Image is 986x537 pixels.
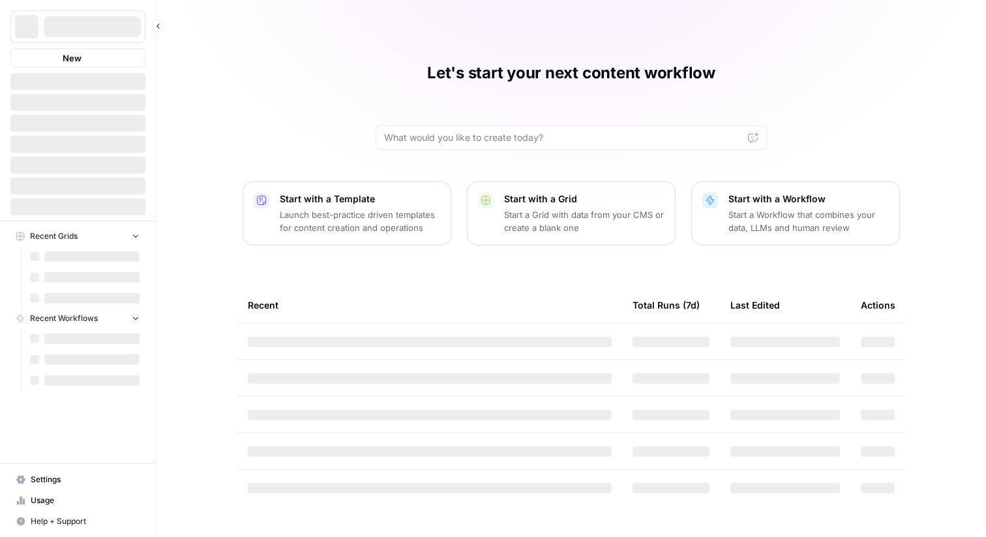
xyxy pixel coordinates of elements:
span: Help + Support [31,515,140,527]
div: Actions [861,287,895,323]
div: Last Edited [730,287,780,323]
button: Recent Workflows [10,309,145,328]
div: Recent [248,287,612,323]
p: Start a Workflow that combines your data, LLMs and human review [728,208,889,234]
button: New [10,48,145,68]
button: Start with a WorkflowStart a Workflow that combines your data, LLMs and human review [691,181,900,245]
input: What would you like to create today? [384,131,743,144]
button: Start with a GridStart a Grid with data from your CMS or create a blank one [467,181,676,245]
h1: Let's start your next content workflow [427,63,715,84]
p: Start with a Grid [504,192,665,206]
p: Launch best-practice driven templates for content creation and operations [280,208,440,234]
span: New [63,52,82,65]
p: Start with a Workflow [728,192,889,206]
button: Help + Support [10,511,145,532]
p: Start a Grid with data from your CMS or create a blank one [504,208,665,234]
span: Recent Grids [30,230,78,242]
a: Usage [10,490,145,511]
span: Settings [31,474,140,485]
button: Start with a TemplateLaunch best-practice driven templates for content creation and operations [243,181,451,245]
span: Usage [31,495,140,506]
a: Settings [10,469,145,490]
button: Recent Grids [10,226,145,246]
div: Total Runs (7d) [633,287,700,323]
p: Start with a Template [280,192,440,206]
span: Recent Workflows [30,313,98,324]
